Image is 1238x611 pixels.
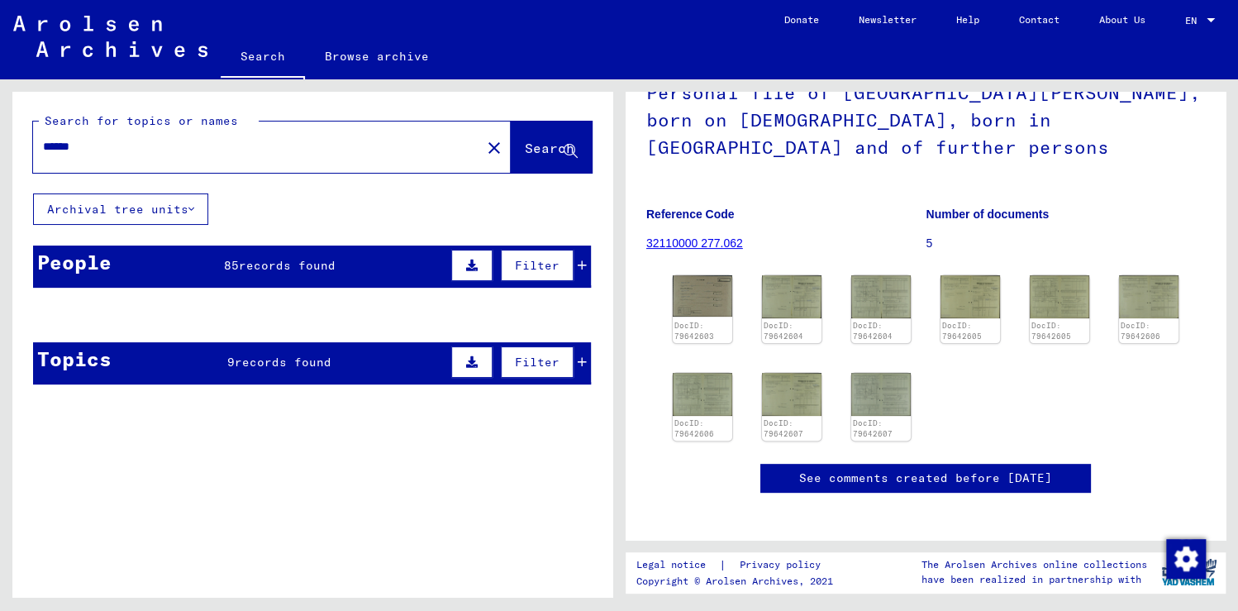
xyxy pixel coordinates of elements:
a: DocID: 79642607 [764,418,803,439]
a: DocID: 79642605 [1031,321,1071,341]
a: DocID: 79642604 [764,321,803,341]
a: See comments created before [DATE] [799,470,1052,487]
span: records found [239,258,336,273]
div: People [37,247,112,277]
img: 002.jpg [851,275,911,317]
div: | [636,556,840,574]
a: DocID: 79642604 [853,321,893,341]
img: 001.jpg [762,373,821,416]
img: 002.jpg [851,373,911,415]
a: DocID: 79642603 [674,321,714,341]
button: Filter [501,250,574,281]
p: have been realized in partnership with [921,572,1146,587]
img: 002.jpg [673,373,732,415]
img: 001.jpg [940,275,1000,318]
button: Search [511,122,592,173]
img: 001.jpg [762,275,821,318]
a: DocID: 79642607 [853,418,893,439]
a: DocID: 79642606 [1121,321,1160,341]
button: Archival tree units [33,193,208,225]
p: Copyright © Arolsen Archives, 2021 [636,574,840,589]
a: DocID: 79642605 [942,321,982,341]
a: Browse archive [305,36,449,76]
span: 85 [224,258,239,273]
a: 32110000 277.062 [646,236,743,250]
img: yv_logo.png [1158,551,1220,593]
p: 5 [926,235,1206,252]
span: EN [1185,15,1203,26]
span: Filter [515,355,559,370]
mat-icon: close [484,138,504,158]
p: The Arolsen Archives online collections [921,557,1146,572]
img: 001.jpg [673,275,732,317]
img: Change consent [1166,539,1206,579]
img: Arolsen_neg.svg [13,16,207,57]
mat-label: Search for topics or names [45,113,238,128]
a: Legal notice [636,556,718,574]
a: DocID: 79642606 [674,418,714,439]
a: Search [221,36,305,79]
img: 001.jpg [1119,275,1178,318]
a: Privacy policy [726,556,840,574]
span: Filter [515,258,559,273]
b: Reference Code [646,208,735,221]
b: Number of documents [926,208,1050,221]
button: Clear [478,131,511,164]
span: Search [525,140,574,156]
h1: Personal file of [GEOGRAPHIC_DATA][PERSON_NAME], born on [DEMOGRAPHIC_DATA], born in [GEOGRAPHIC_... [646,55,1205,182]
button: Filter [501,346,574,378]
img: 002.jpg [1030,275,1089,317]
